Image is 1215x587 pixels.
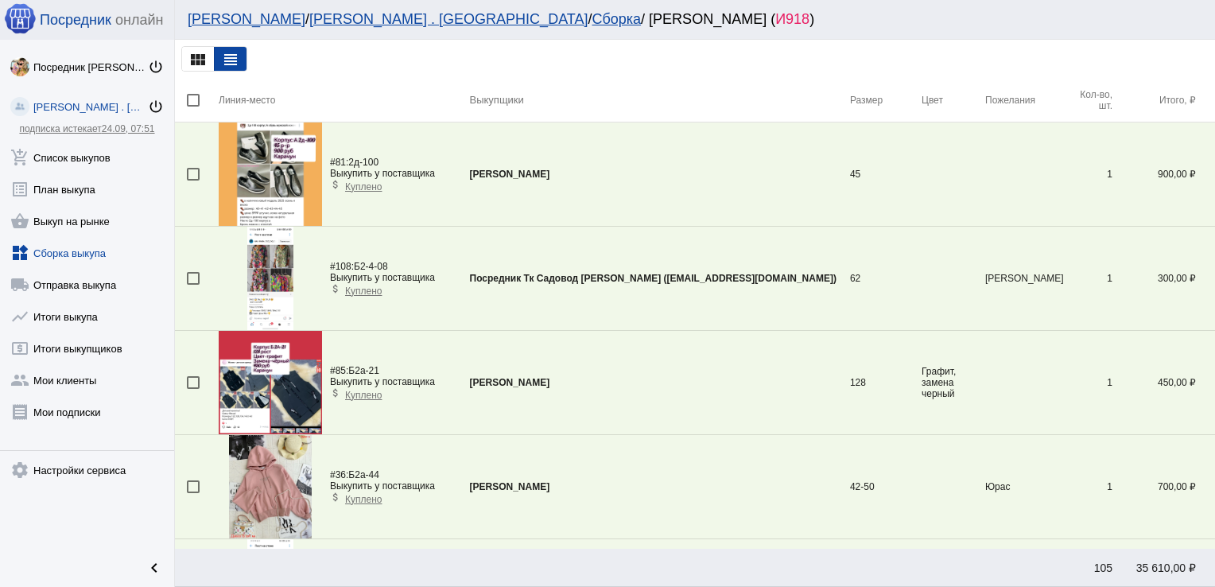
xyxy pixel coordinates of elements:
[10,402,29,422] mat-icon: receipt
[10,212,29,231] mat-icon: shopping_basket
[1112,549,1215,587] td: 35 610,00 ₽
[188,50,208,69] mat-icon: view_module
[330,492,341,503] mat-icon: attach_money
[40,12,111,29] span: Посредник
[922,331,985,435] td: Графит, замена черный
[219,78,470,122] th: Линия-место
[985,78,1065,122] th: Пожелания
[330,168,435,179] div: Выкупить у поставщика
[1065,331,1112,435] td: 1
[330,480,435,492] div: Выкупить у поставщика
[330,157,348,168] span: #81:
[345,181,382,192] span: Куплено
[188,11,305,27] a: [PERSON_NAME]
[850,377,922,388] div: 128
[115,12,163,29] span: онлайн
[330,469,379,480] span: Б2а-44
[330,179,341,190] mat-icon: attach_money
[330,283,341,294] mat-icon: attach_money
[10,180,29,199] mat-icon: list_alt
[330,387,341,398] mat-icon: attach_money
[4,2,36,34] img: apple-icon-60x60.png
[1065,122,1112,227] td: 1
[10,461,29,480] mat-icon: settings
[330,261,388,272] span: Б2-4-08
[10,148,29,167] mat-icon: add_shopping_cart
[330,272,435,283] div: Выкупить у поставщика
[102,123,155,134] span: 24.09, 07:51
[985,481,1065,492] app-description-cutted: Юрас
[33,101,148,113] div: [PERSON_NAME] . [GEOGRAPHIC_DATA]
[850,78,922,122] th: Размер
[330,157,378,168] span: 2д-100
[330,365,379,376] span: Б2а-21
[309,11,588,27] a: [PERSON_NAME] . [GEOGRAPHIC_DATA]
[1112,331,1215,435] td: 450,00 ₽
[850,169,922,180] div: 45
[10,339,29,358] mat-icon: local_atm
[1065,435,1112,539] td: 1
[1065,549,1112,587] td: 105
[145,558,164,577] mat-icon: chevron_left
[345,494,382,505] span: Куплено
[10,97,29,116] img: community_200.png
[470,481,550,492] b: [PERSON_NAME]
[345,286,382,297] span: Куплено
[1065,227,1112,331] td: 1
[229,435,312,538] img: TETmZk.jpg
[188,11,1186,28] div: / / / [PERSON_NAME] ( )
[1112,227,1215,331] td: 300,00 ₽
[330,376,435,387] div: Выкупить у поставщика
[10,57,29,76] img: klfIT1i2k3saJfNGA6XPqTU7p5ZjdXiiDsm8fFA7nihaIQp9Knjm0Fohy3f__4ywE27KCYV1LPWaOQBexqZpekWk.jpg
[850,273,922,284] div: 62
[1112,78,1215,122] th: Итого, ₽
[219,331,322,434] img: 2TLMg5.jpg
[10,275,29,294] mat-icon: local_shipping
[10,243,29,262] mat-icon: widgets
[850,481,922,492] div: 42-50
[10,307,29,326] mat-icon: show_chart
[345,390,382,401] span: Куплено
[470,169,550,180] b: [PERSON_NAME]
[148,59,164,75] mat-icon: power_settings_new
[922,78,985,122] th: Цвет
[330,365,348,376] span: #85:
[985,273,1065,284] app-description-cutted: [PERSON_NAME]
[470,78,850,122] th: Выкупщики
[592,11,641,27] a: Сборка
[10,371,29,390] mat-icon: group
[148,99,164,115] mat-icon: power_settings_new
[221,50,240,69] mat-icon: view_headline
[470,273,837,284] b: Посредник Тк Садовод [PERSON_NAME] ([EMAIL_ADDRESS][DOMAIN_NAME])
[19,123,154,134] a: подписка истекает24.09, 07:51
[330,261,354,272] span: #108:
[470,377,550,388] b: [PERSON_NAME]
[1112,435,1215,539] td: 700,00 ₽
[330,469,348,480] span: #36:
[33,61,148,73] div: Посредник [PERSON_NAME] [PERSON_NAME]
[1065,78,1112,122] th: Кол-во, шт.
[219,122,322,226] img: Dy43ox.jpg
[1112,122,1215,227] td: 900,00 ₽
[247,227,294,330] img: Vd7UCM.jpg
[775,11,809,27] span: И918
